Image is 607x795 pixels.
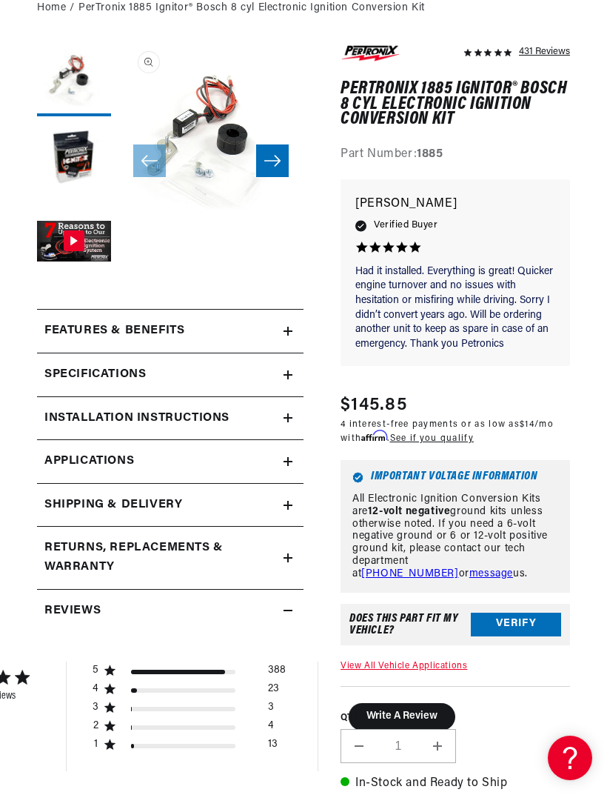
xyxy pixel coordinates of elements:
[355,265,555,352] p: Had it installed. Everything is great! Quicker engine turnover and no issues with hesitation or m...
[37,397,303,440] summary: Installation instructions
[37,124,111,198] button: Load image 2 in gallery view
[37,527,303,588] summary: Returns, Replacements & Warranty
[44,409,229,428] h2: Installation instructions
[471,613,561,636] button: Verify
[37,42,303,279] media-gallery: Gallery Viewer
[256,144,289,177] button: Slide right
[37,484,303,527] summary: Shipping & Delivery
[44,539,247,576] h2: Returns, Replacements & Warranty
[37,590,303,633] summary: Reviews
[352,472,558,483] h6: Important Voltage Information
[374,217,437,233] span: Verified Buyer
[93,664,286,682] div: 5 star by 388 reviews
[37,310,303,353] summary: Features & Benefits
[341,145,570,164] div: Part Number:
[93,701,286,719] div: 3 star by 3 reviews
[268,701,274,719] div: 3
[44,365,146,385] h2: Specifications
[352,493,558,581] p: All Electronic Ignition Conversion Kits are ground kits unless otherwise noted. If you need a 6-v...
[361,568,458,579] a: [PHONE_NUMBER]
[268,664,286,682] div: 388
[93,719,286,738] div: 2 star by 4 reviews
[268,682,279,701] div: 23
[341,392,407,419] span: $145.85
[268,738,278,756] div: 13
[368,506,451,517] strong: 12-volt negative
[37,353,303,396] summary: Specifications
[520,420,534,429] span: $14
[417,148,443,160] strong: 1885
[93,701,99,714] div: 3
[93,719,99,733] div: 2
[361,430,387,442] span: Affirm
[93,682,286,701] div: 4 star by 23 reviews
[341,419,570,445] p: 4 interest-free payments or as low as /mo with .
[355,194,555,215] p: [PERSON_NAME]
[93,738,286,756] div: 1 star by 13 reviews
[37,42,111,116] button: Load image 1 in gallery view
[44,452,134,471] span: Applications
[93,738,99,751] div: 1
[341,774,570,794] p: In-Stock and Ready to Ship
[133,144,166,177] button: Slide left
[341,662,467,671] a: View All Vehicle Applications
[469,568,513,579] a: message
[93,664,99,677] div: 5
[44,496,182,515] h2: Shipping & Delivery
[37,440,303,484] a: Applications
[268,719,274,738] div: 4
[341,82,570,127] h1: PerTronix 1885 Ignitor® Bosch 8 cyl Electronic Ignition Conversion Kit
[349,613,471,636] div: Does This part fit My vehicle?
[390,434,474,443] a: See if you qualify - Learn more about Affirm Financing (opens in modal)
[341,712,570,725] label: QTY
[44,322,184,341] h2: Features & Benefits
[93,682,99,696] div: 4
[519,42,570,60] div: 431 Reviews
[44,602,101,621] h2: Reviews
